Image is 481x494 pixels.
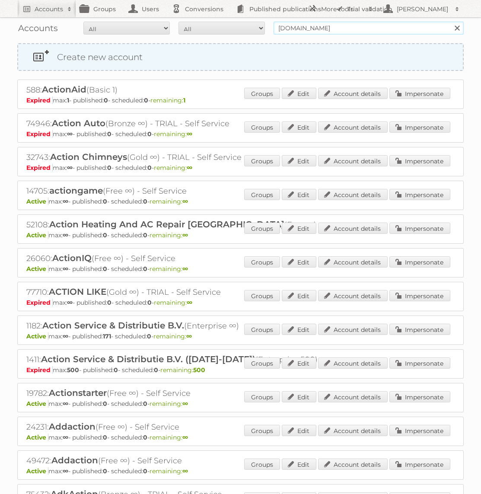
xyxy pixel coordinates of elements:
[153,332,192,340] span: remaining:
[26,467,48,475] span: Active
[67,299,73,306] strong: ∞
[143,433,147,441] strong: 0
[282,357,316,369] a: Edit
[154,366,158,374] strong: 0
[182,467,188,475] strong: ∞
[26,299,455,306] p: max: - published: - scheduled: -
[154,299,192,306] span: remaining:
[103,467,107,475] strong: 0
[318,88,388,99] a: Account details
[26,231,48,239] span: Active
[49,421,96,432] span: Addaction
[183,96,185,104] strong: 1
[26,421,329,433] h2: 24231: (Free ∞) - Self Service
[63,332,68,340] strong: ∞
[143,231,147,239] strong: 0
[282,121,316,133] a: Edit
[51,455,98,465] span: Addaction
[150,96,185,104] span: remaining:
[26,84,329,96] h2: 588: (Basic 1)
[67,164,73,172] strong: ∞
[389,155,450,166] a: Impersonate
[52,253,92,263] span: ActionIQ
[187,130,192,138] strong: ∞
[187,299,192,306] strong: ∞
[389,459,450,470] a: Impersonate
[26,455,329,466] h2: 49472: (Free ∞) - Self Service
[282,223,316,234] a: Edit
[182,265,188,273] strong: ∞
[182,433,188,441] strong: ∞
[318,459,388,470] a: Account details
[395,5,451,13] h2: [PERSON_NAME]
[107,164,111,172] strong: 0
[26,253,329,264] h2: 26060: (Free ∞) - Self Service
[104,96,108,104] strong: 0
[103,400,107,408] strong: 0
[389,357,450,369] a: Impersonate
[318,121,388,133] a: Account details
[389,256,450,268] a: Impersonate
[282,88,316,99] a: Edit
[26,198,455,205] p: max: - published: - scheduled: -
[282,324,316,335] a: Edit
[244,223,280,234] a: Groups
[26,287,329,298] h2: 77710: (Gold ∞) - TRIAL - Self Service
[26,366,53,374] span: Expired
[147,332,151,340] strong: 0
[182,198,188,205] strong: ∞
[144,96,148,104] strong: 0
[114,366,118,374] strong: 0
[103,265,107,273] strong: 0
[389,223,450,234] a: Impersonate
[389,189,450,200] a: Impersonate
[26,388,329,399] h2: 19782: (Free ∞) - Self Service
[26,164,455,172] p: max: - published: - scheduled: -
[182,231,188,239] strong: ∞
[26,130,53,138] span: Expired
[318,290,388,301] a: Account details
[26,198,48,205] span: Active
[26,354,329,365] h2: 1411: (Enterprise 500)
[282,155,316,166] a: Edit
[282,290,316,301] a: Edit
[150,400,188,408] span: remaining:
[389,121,450,133] a: Impersonate
[150,433,188,441] span: remaining:
[26,185,329,197] h2: 14705: (Free ∞) - Self Service
[49,388,107,398] span: Actionstarter
[244,155,280,166] a: Groups
[244,391,280,402] a: Groups
[67,366,79,374] strong: 500
[26,467,455,475] p: max: - published: - scheduled: -
[318,189,388,200] a: Account details
[26,219,329,230] h2: 52108: (Free ∞) - Self Service
[389,324,450,335] a: Impersonate
[318,155,388,166] a: Account details
[26,433,455,441] p: max: - published: - scheduled: -
[282,459,316,470] a: Edit
[147,299,152,306] strong: 0
[26,96,455,104] p: max: - published: - scheduled: -
[160,366,205,374] span: remaining:
[318,391,388,402] a: Account details
[389,391,450,402] a: Impersonate
[26,96,53,104] span: Expired
[26,332,455,340] p: max: - published: - scheduled: -
[321,5,364,13] h2: More tools
[244,121,280,133] a: Groups
[147,164,152,172] strong: 0
[318,324,388,335] a: Account details
[50,152,127,162] span: Action Chimneys
[26,299,53,306] span: Expired
[150,198,188,205] span: remaining:
[49,287,106,297] span: ACTION LIKE
[182,400,188,408] strong: ∞
[244,357,280,369] a: Groups
[49,219,284,229] span: Action Heating And AC Repair [GEOGRAPHIC_DATA]
[193,366,205,374] strong: 500
[282,189,316,200] a: Edit
[103,198,107,205] strong: 0
[41,354,255,364] span: Action Service & Distributie B.V. ([DATE]-[DATE])
[318,223,388,234] a: Account details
